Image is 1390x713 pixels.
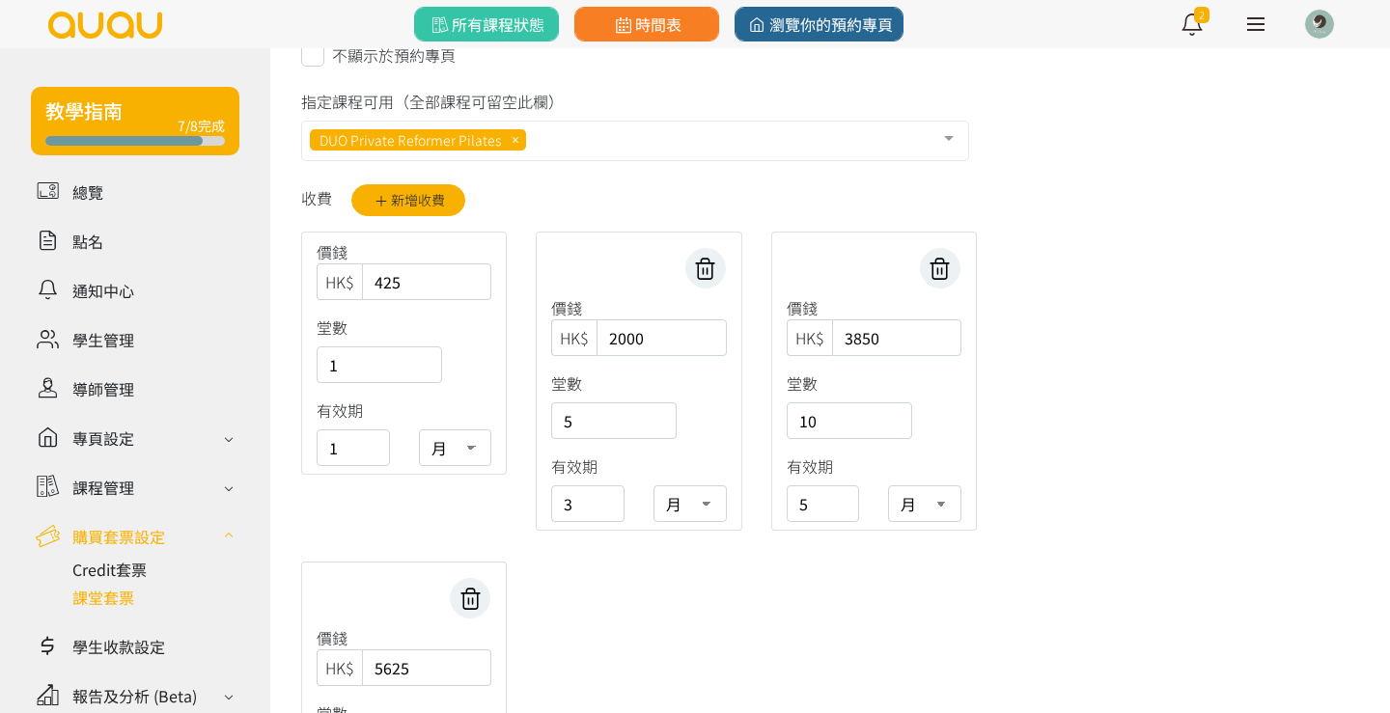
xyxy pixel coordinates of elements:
input: 1-999 [551,402,677,439]
div: 購買套票設定 [72,525,165,548]
a: 所有課程狀態 [414,7,559,41]
label: 堂數 [787,371,818,395]
img: logo.svg [46,12,164,39]
div: 課程管理 [72,476,134,499]
span: HK$ [318,270,362,293]
span: HK$ [318,656,362,679]
span: 瀏覽你的預約專頁 [745,13,893,36]
label: 指定課程可用（全部課程可留空此欄） [301,90,564,113]
div: 專頁設定 [72,426,134,450]
label: 堂數 [551,371,582,395]
label: 有效期 [551,454,598,478]
div: 價錢 [302,626,506,649]
div: 報告及分析 (Beta) [72,684,197,707]
input: 1-999 [787,485,860,522]
a: 時間表 [574,7,719,41]
input: 1-999 [317,429,390,466]
button: 新增收費 [351,184,465,216]
span: 2 [1194,7,1209,23]
a: 瀏覽你的預約專頁 [735,7,903,41]
div: 價錢 [772,296,976,319]
input: 1-999 [317,346,442,383]
label: 堂數 [317,315,347,339]
span: DUO Private Reformer Pilates [320,130,501,150]
label: 有效期 [317,398,363,422]
span: 時間表 [611,13,681,36]
label: 收費 [301,186,332,209]
label: 有效期 [787,454,833,478]
label: 不顯示於預約專頁 [332,43,456,67]
div: 價錢 [537,296,740,319]
span: HK$ [788,326,832,349]
input: 1-999 [787,402,912,439]
span: HK$ [552,326,597,349]
input: 1-999 [551,485,625,522]
div: 價錢 [302,240,506,263]
span: 所有課程狀態 [428,13,544,36]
